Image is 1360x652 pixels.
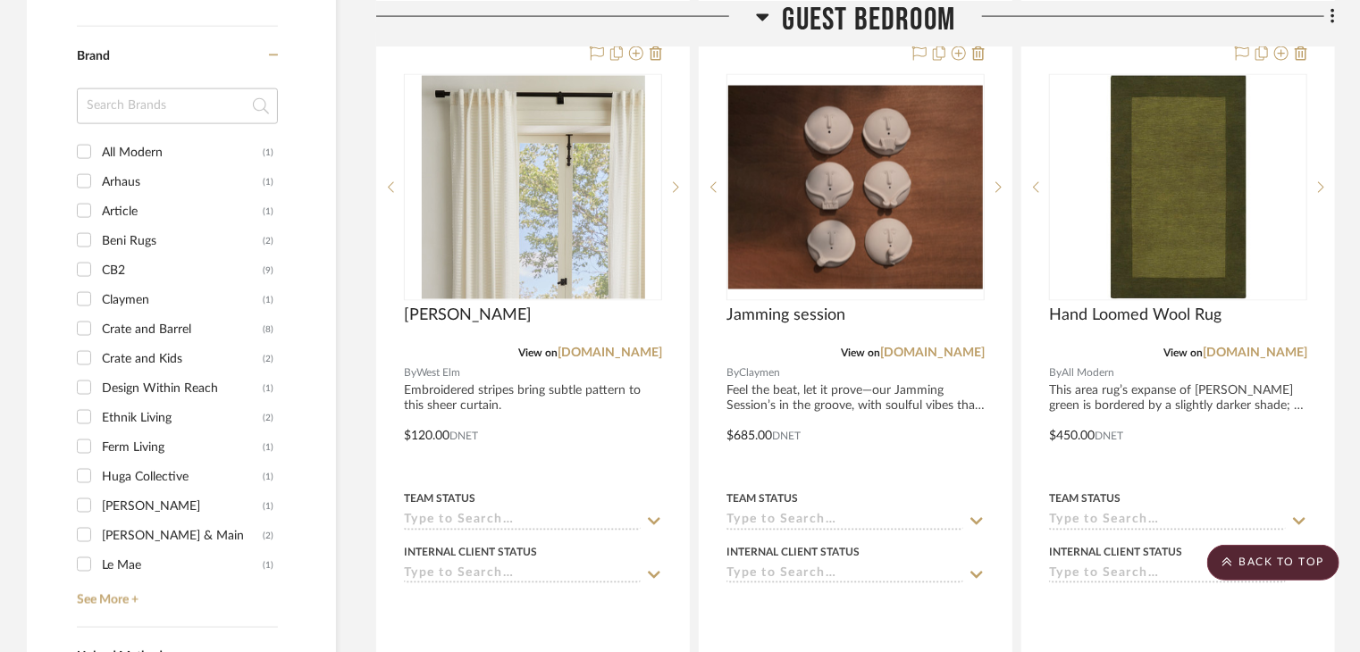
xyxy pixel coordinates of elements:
[1207,545,1339,581] scroll-to-top-button: BACK TO TOP
[102,345,263,373] div: Crate and Kids
[263,138,273,167] div: (1)
[726,514,963,531] input: Type to Search…
[263,551,273,580] div: (1)
[726,306,845,326] span: Jamming session
[726,491,798,507] div: Team Status
[102,522,263,550] div: [PERSON_NAME] & Main
[263,345,273,373] div: (2)
[726,545,860,561] div: Internal Client Status
[726,567,963,584] input: Type to Search…
[1163,348,1203,359] span: View on
[263,374,273,403] div: (1)
[102,286,263,314] div: Claymen
[263,404,273,432] div: (2)
[102,315,263,344] div: Crate and Barrel
[1203,347,1307,360] a: [DOMAIN_NAME]
[263,168,273,196] div: (1)
[102,168,263,196] div: Arhaus
[739,365,780,382] span: Claymen
[263,256,273,285] div: (9)
[1049,514,1286,531] input: Type to Search…
[1049,545,1182,561] div: Internal Client Status
[263,227,273,255] div: (2)
[1049,365,1062,382] span: By
[1049,567,1286,584] input: Type to Search…
[263,522,273,550] div: (2)
[422,76,645,299] img: Sheer Curtain
[102,374,263,403] div: Design Within Reach
[102,463,263,491] div: Huga Collective
[102,197,263,226] div: Article
[404,545,537,561] div: Internal Client Status
[518,348,558,359] span: View on
[880,347,985,360] a: [DOMAIN_NAME]
[102,404,263,432] div: Ethnik Living
[841,348,880,359] span: View on
[102,256,263,285] div: CB2
[1049,306,1221,326] span: Hand Loomed Wool Rug
[1067,76,1290,299] img: Hand Loomed Wool Rug
[77,88,278,124] input: Search Brands
[404,514,641,531] input: Type to Search…
[102,433,263,462] div: Ferm Living
[727,75,984,300] div: 0
[1062,365,1114,382] span: All Modern
[1049,491,1121,507] div: Team Status
[728,86,983,289] img: Jamming session
[263,492,273,521] div: (1)
[404,365,416,382] span: By
[102,492,263,521] div: [PERSON_NAME]
[102,551,263,580] div: Le Mae
[263,433,273,462] div: (1)
[72,580,278,608] a: See More +
[726,365,739,382] span: By
[263,286,273,314] div: (1)
[404,567,641,584] input: Type to Search…
[263,197,273,226] div: (1)
[416,365,460,382] span: West Elm
[558,347,662,360] a: [DOMAIN_NAME]
[77,50,110,63] span: Brand
[404,491,475,507] div: Team Status
[102,138,263,167] div: All Modern
[404,306,532,326] span: [PERSON_NAME]
[263,463,273,491] div: (1)
[263,315,273,344] div: (8)
[102,227,263,255] div: Beni Rugs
